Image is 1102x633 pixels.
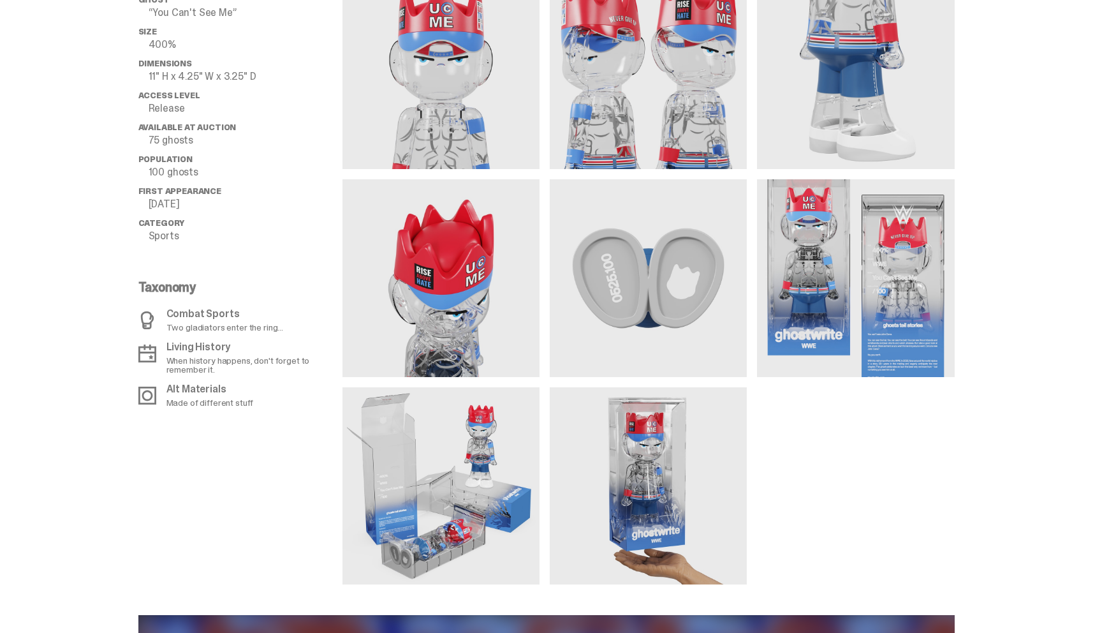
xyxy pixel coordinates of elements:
[550,387,747,585] img: media gallery image
[166,356,335,374] p: When history happens, don't forget to remember it.
[138,58,192,69] span: Dimensions
[757,179,954,376] img: media gallery image
[138,186,221,197] span: First Appearance
[138,218,185,228] span: Category
[149,40,342,50] p: 400%
[166,384,254,394] p: Alt Materials
[149,8,342,18] p: “You Can't See Me”
[149,71,342,82] p: 11" H x 4.25" W x 3.25" D
[166,342,335,352] p: Living History
[138,281,335,294] p: Taxonomy
[166,309,284,319] p: Combat Sports
[166,323,284,332] p: Two gladiators enter the ring...
[138,122,237,133] span: Available at Auction
[342,387,540,585] img: media gallery image
[149,231,342,241] p: Sports
[166,398,254,407] p: Made of different stuff
[138,154,193,165] span: Population
[138,90,200,101] span: Access Level
[149,135,342,145] p: 75 ghosts
[138,26,157,37] span: Size
[342,179,540,376] img: media gallery image
[149,103,342,114] p: Release
[550,179,747,376] img: media gallery image
[149,167,342,177] p: 100 ghosts
[149,199,342,209] p: [DATE]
